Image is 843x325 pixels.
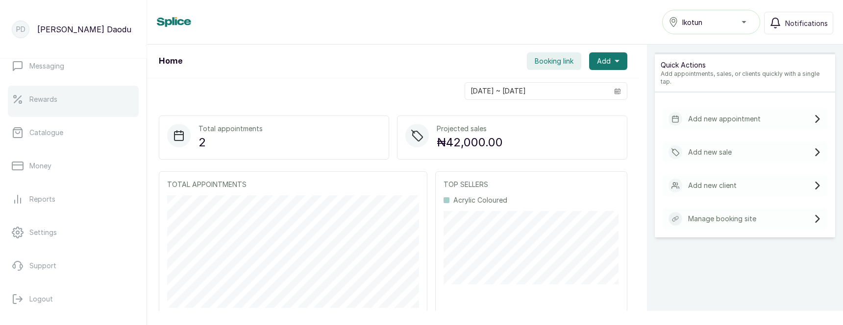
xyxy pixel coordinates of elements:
[661,60,829,70] p: Quick Actions
[29,194,55,204] p: Reports
[589,52,627,70] button: Add
[453,195,507,205] p: Acrylic Coloured
[29,294,53,304] p: Logout
[8,252,139,279] a: Support
[688,114,761,124] p: Add new appointment
[8,86,139,113] a: Rewards
[688,147,732,157] p: Add new sale
[8,152,139,180] a: Money
[198,124,263,134] p: Total appointments
[8,119,139,146] a: Catalogue
[8,219,139,246] a: Settings
[159,55,182,67] h1: Home
[167,180,419,189] p: TOTAL APPOINTMENTS
[437,134,503,151] p: ₦42,000.00
[8,52,139,80] a: Messaging
[785,18,828,28] span: Notifications
[661,70,829,86] p: Add appointments, sales, or clients quickly with a single tap.
[29,228,57,237] p: Settings
[465,83,608,99] input: Select date
[535,56,573,66] span: Booking link
[614,88,621,94] svg: calendar
[29,94,57,104] p: Rewards
[688,214,756,224] p: Manage booking site
[437,124,503,134] p: Projected sales
[444,180,619,189] p: TOP SELLERS
[527,52,581,70] button: Booking link
[8,285,139,313] button: Logout
[29,161,51,171] p: Money
[764,12,833,34] button: Notifications
[29,261,56,271] p: Support
[597,56,611,66] span: Add
[662,10,760,34] button: Ikotun
[8,186,139,213] a: Reports
[682,17,702,27] span: Ikotun
[37,23,131,35] p: [PERSON_NAME] Daodu
[29,128,63,138] p: Catalogue
[688,181,737,190] p: Add new client
[198,134,263,151] p: 2
[16,24,25,34] p: PD
[29,61,64,71] p: Messaging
